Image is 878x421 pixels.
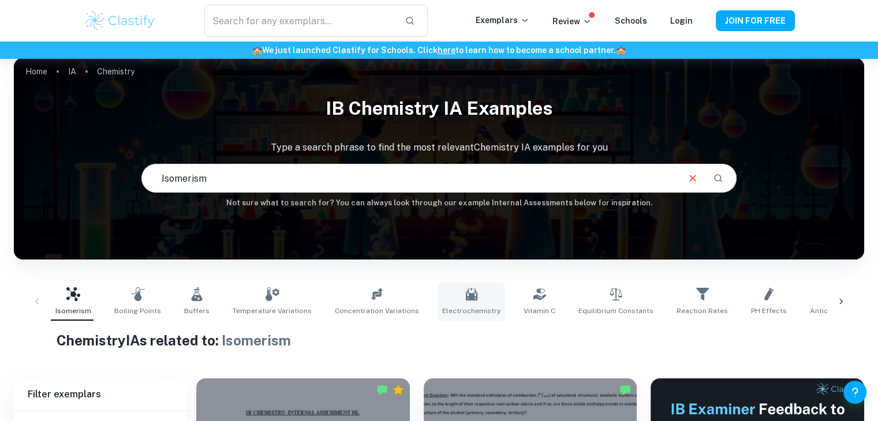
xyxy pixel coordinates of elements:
a: here [438,46,455,55]
h6: Filter exemplars [14,378,187,411]
div: Premium [393,384,404,396]
span: Isomerism [55,306,91,316]
img: Marked [619,384,631,396]
p: Chemistry [97,65,134,78]
a: IA [68,63,76,80]
button: JOIN FOR FREE [716,10,795,31]
span: pH Effects [751,306,787,316]
button: Help and Feedback [843,381,866,404]
span: Isomerism [222,332,291,348]
a: Home [25,63,47,80]
span: Concentration Variations [335,306,419,316]
button: Clear [682,167,704,189]
span: Temperature Variations [233,306,312,316]
input: E.g. enthalpy of combustion, Winkler method, phosphate and temperature... [142,162,677,194]
h6: We just launched Clastify for Schools. Click to learn how to become a school partner. [2,44,876,57]
span: 🏫 [616,46,626,55]
h6: Not sure what to search for? You can always look through our example Internal Assessments below f... [14,197,864,209]
span: Vitamin C [524,306,555,316]
a: Login [670,16,693,25]
span: Boiling Points [114,306,161,316]
h1: Chemistry IAs related to: [57,330,822,351]
span: Electrochemistry [442,306,500,316]
span: Buffers [184,306,210,316]
p: Exemplars [476,14,529,27]
h1: IB Chemistry IA examples [14,90,864,127]
button: Search [708,168,728,188]
span: Equilibrium Constants [578,306,653,316]
p: Review [552,15,592,28]
span: Reaction Rates [677,306,728,316]
input: Search for any exemplars... [204,5,395,37]
a: Schools [615,16,647,25]
span: 🏫 [252,46,262,55]
img: Clastify logo [84,9,157,32]
img: Marked [376,384,388,396]
p: Type a search phrase to find the most relevant Chemistry IA examples for you [14,141,864,155]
